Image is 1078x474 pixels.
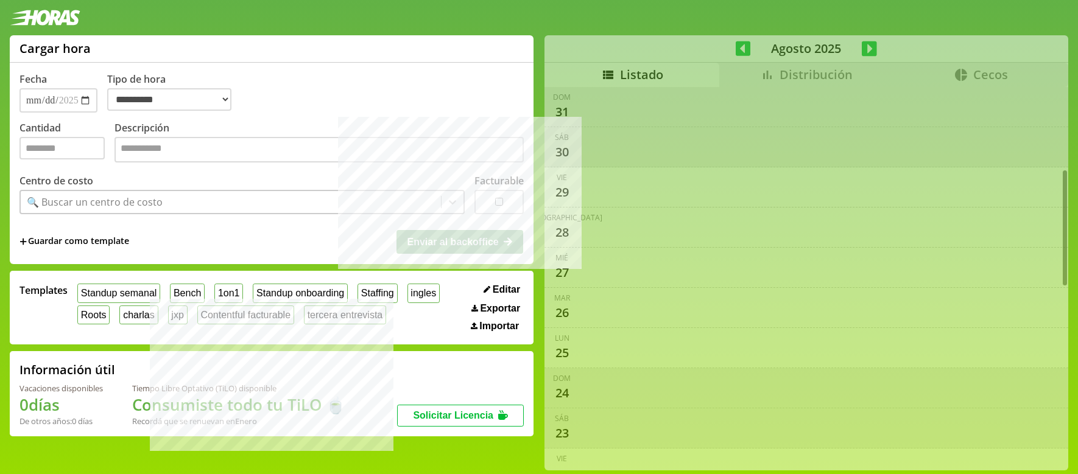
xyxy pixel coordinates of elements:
div: Tiempo Libre Optativo (TiLO) disponible [132,383,345,394]
h2: Información útil [19,361,115,378]
button: 1on1 [214,284,243,302]
span: Exportar [480,303,520,314]
label: Cantidad [19,121,114,166]
label: Fecha [19,72,47,86]
button: jxp [168,305,188,324]
h1: Cargar hora [19,40,91,57]
h1: 0 días [19,394,103,416]
label: Facturable [474,174,524,187]
button: Roots [77,305,110,324]
span: + [19,235,27,248]
div: Vacaciones disponibles [19,383,103,394]
button: Exportar [468,302,524,315]
span: Templates [19,284,68,297]
button: Bench [170,284,205,302]
div: Recordá que se renuevan en [132,416,345,427]
div: De otros años: 0 días [19,416,103,427]
input: Cantidad [19,137,105,159]
button: charlas [119,305,158,324]
button: Editar [480,284,524,296]
button: Staffing [358,284,398,302]
div: 🔍 Buscar un centro de costo [27,195,163,209]
button: ingles [407,284,440,302]
b: Enero [235,416,257,427]
button: Standup onboarding [253,284,348,302]
span: Editar [493,284,520,295]
textarea: Descripción [114,137,524,162]
span: Solicitar Licencia [413,410,493,420]
button: Standup semanal [77,284,160,302]
span: +Guardar como template [19,235,129,248]
button: Contentful facturable [197,305,294,324]
img: logotipo [10,10,80,26]
button: Solicitar Licencia [397,405,524,427]
label: Descripción [114,121,524,166]
button: tercera entrevista [304,305,386,324]
h1: Consumiste todo tu TiLO 🍵 [132,394,345,416]
label: Tipo de hora [107,72,241,113]
label: Centro de costo [19,174,93,187]
select: Tipo de hora [107,88,231,111]
span: Importar [479,321,519,332]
